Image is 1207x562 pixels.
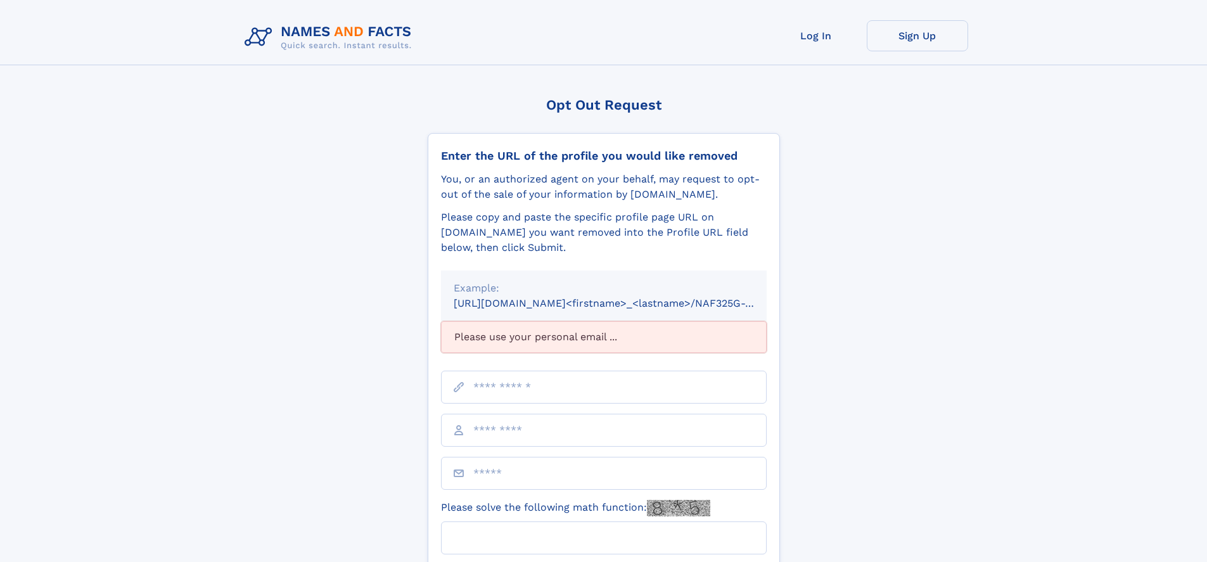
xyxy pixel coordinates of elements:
div: Enter the URL of the profile you would like removed [441,149,767,163]
div: Please copy and paste the specific profile page URL on [DOMAIN_NAME] you want removed into the Pr... [441,210,767,255]
div: Please use your personal email ... [441,321,767,353]
a: Sign Up [867,20,968,51]
a: Log In [765,20,867,51]
small: [URL][DOMAIN_NAME]<firstname>_<lastname>/NAF325G-xxxxxxxx [454,297,791,309]
div: Example: [454,281,754,296]
img: Logo Names and Facts [239,20,422,54]
label: Please solve the following math function: [441,500,710,516]
div: You, or an authorized agent on your behalf, may request to opt-out of the sale of your informatio... [441,172,767,202]
div: Opt Out Request [428,97,780,113]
